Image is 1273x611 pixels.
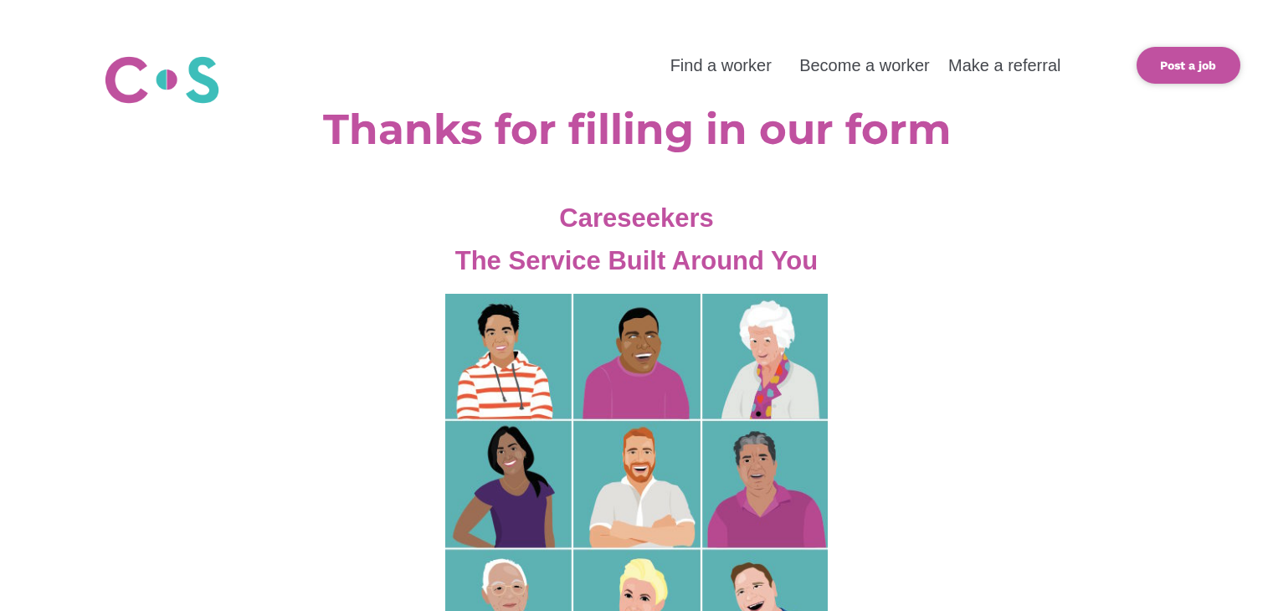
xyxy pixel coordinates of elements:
b: Thanks for filling in our form [323,104,951,155]
a: Become a worker [799,56,930,74]
span: Careseekers The Service Built Around You [455,203,819,275]
a: Post a job [1137,47,1240,84]
a: Find a worker [670,56,772,74]
b: Post a job [1160,59,1216,72]
a: Make a referral [948,56,1061,74]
